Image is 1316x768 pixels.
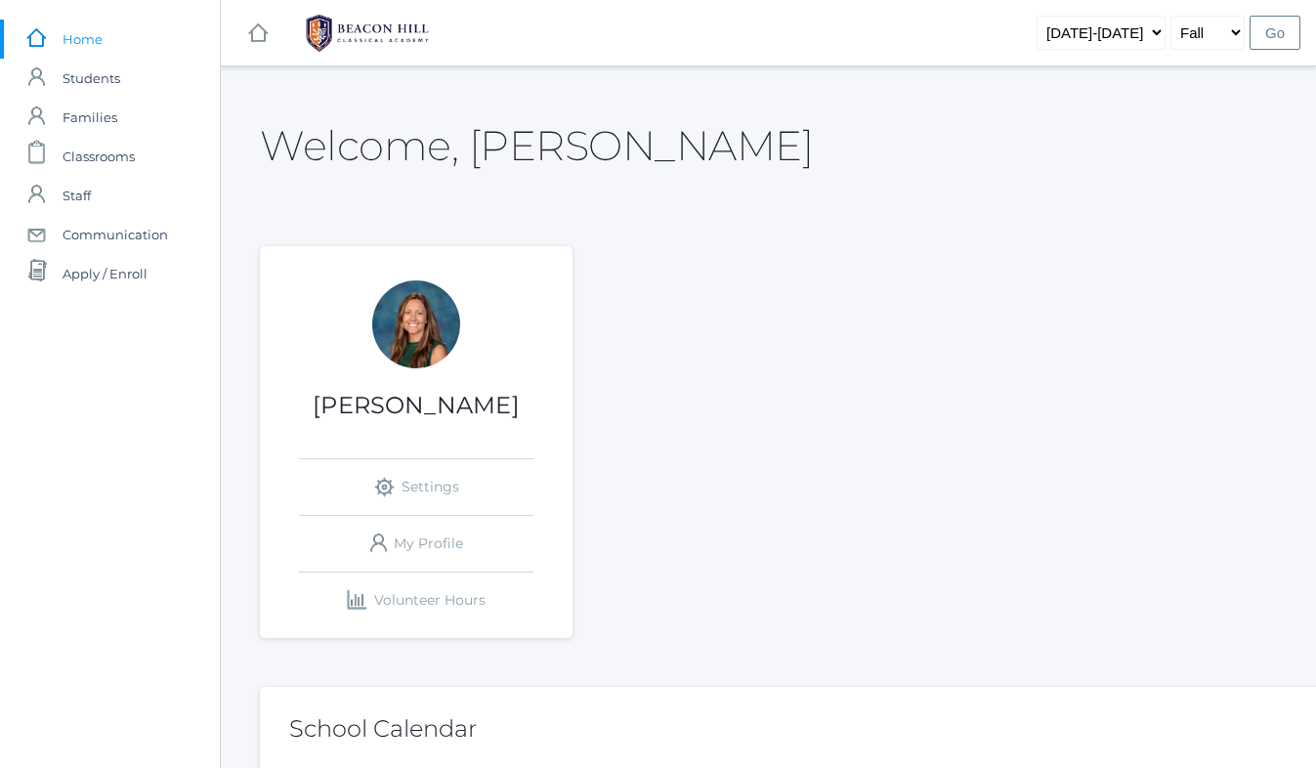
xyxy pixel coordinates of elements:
a: My Profile [299,516,533,572]
span: Apply / Enroll [63,254,148,293]
h2: Welcome, [PERSON_NAME] [260,123,813,168]
span: Communication [63,215,168,254]
h1: [PERSON_NAME] [260,393,573,418]
span: Students [63,59,120,98]
div: Andrea Deutsch [372,280,460,368]
a: Volunteer Hours [299,573,533,628]
span: Staff [63,176,91,215]
a: Settings [299,459,533,515]
span: Classrooms [63,137,135,176]
img: BHCALogos-05-308ed15e86a5a0abce9b8dd61676a3503ac9727e845dece92d48e8588c001991.png [294,9,441,58]
input: Go [1250,16,1300,50]
span: Home [63,20,103,59]
span: Families [63,98,117,137]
